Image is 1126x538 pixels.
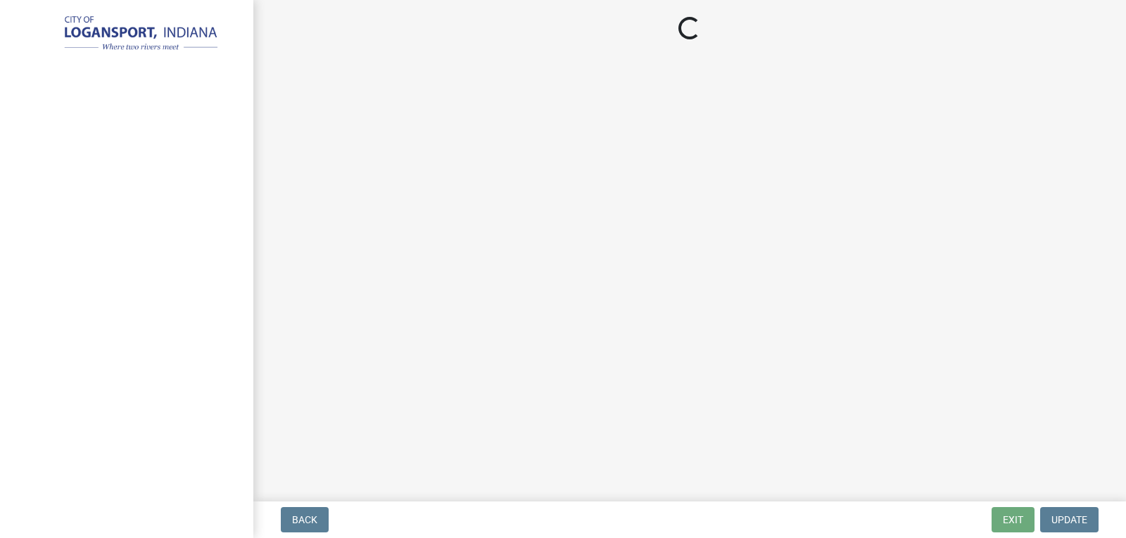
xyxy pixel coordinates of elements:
span: Back [292,514,317,525]
span: Update [1051,514,1087,525]
button: Exit [992,507,1035,532]
button: Update [1040,507,1099,532]
button: Back [281,507,329,532]
img: City of Logansport, Indiana [28,15,231,54]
